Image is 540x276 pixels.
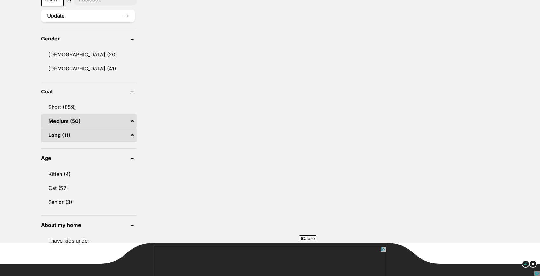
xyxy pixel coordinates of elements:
img: adc.png [46,0,50,5]
button: Update [41,10,135,22]
img: adchoices.png [381,4,385,8]
header: Gender [41,36,137,41]
a: Long (11) [41,128,137,142]
header: Age [41,155,137,161]
a: Short (859) [41,100,137,114]
a: [DEMOGRAPHIC_DATA] (41) [41,62,137,75]
img: close_dark.svg [529,260,537,268]
header: About my home [41,222,137,228]
a: I have kids under [DEMOGRAPHIC_DATA] (42) [41,234,137,255]
span: Close [299,235,316,242]
a: Cat (57) [41,181,137,195]
a: Senior (3) [41,195,137,209]
a: Kitten (4) [41,167,137,181]
a: [DEMOGRAPHIC_DATA] (20) [41,48,137,61]
a: Medium (50) [41,114,137,128]
header: Coat [41,89,137,94]
img: info_dark.svg [522,260,529,268]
